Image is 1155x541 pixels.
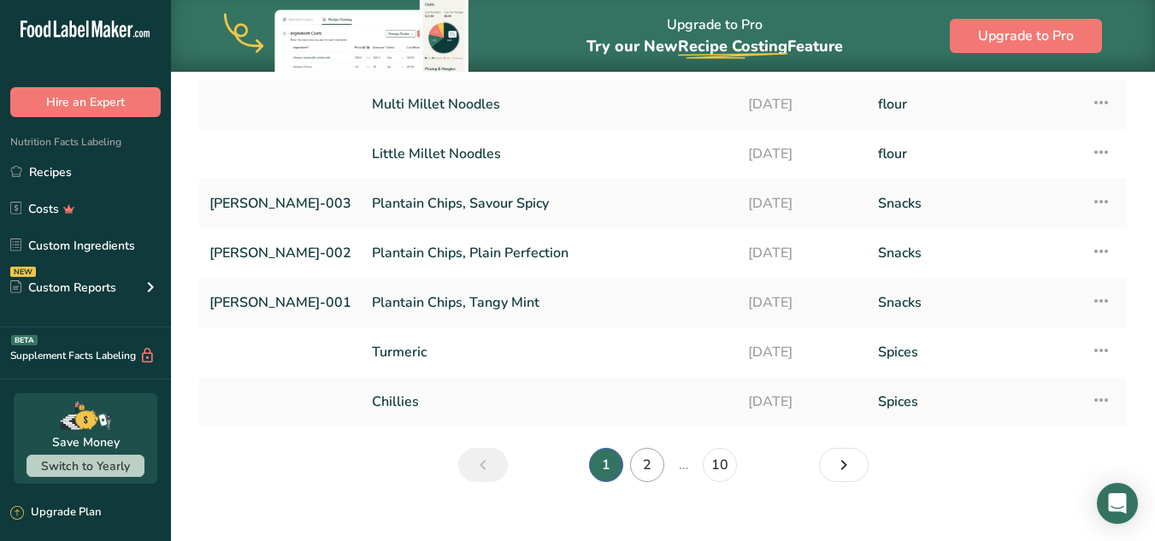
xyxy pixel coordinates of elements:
[878,136,1070,172] a: flour
[748,285,857,320] a: [DATE]
[10,504,101,521] div: Upgrade Plan
[678,36,787,56] span: Recipe Costing
[372,185,728,221] a: Plantain Chips, Savour Spicy
[372,235,728,271] a: Plantain Chips, Plain Perfection
[41,458,130,474] span: Switch to Yearly
[978,26,1074,46] span: Upgrade to Pro
[209,285,351,320] a: [PERSON_NAME]-001
[11,335,38,345] div: BETA
[209,185,351,221] a: [PERSON_NAME]-003
[372,86,728,122] a: Multi Millet Noodles
[748,185,857,221] a: [DATE]
[878,185,1070,221] a: Snacks
[630,448,664,482] a: Page 2.
[52,433,120,451] div: Save Money
[950,19,1102,53] button: Upgrade to Pro
[748,384,857,420] a: [DATE]
[878,235,1070,271] a: Snacks
[586,36,843,56] span: Try our New Feature
[748,235,857,271] a: [DATE]
[1097,483,1138,524] div: Open Intercom Messenger
[10,279,116,297] div: Custom Reports
[878,334,1070,370] a: Spices
[748,136,857,172] a: [DATE]
[372,334,728,370] a: Turmeric
[819,448,869,482] a: Next page
[372,384,728,420] a: Chillies
[586,1,843,72] div: Upgrade to Pro
[748,86,857,122] a: [DATE]
[10,267,36,277] div: NEW
[878,285,1070,320] a: Snacks
[372,136,728,172] a: Little Millet Noodles
[458,448,508,482] a: Previous page
[372,285,728,320] a: Plantain Chips, Tangy Mint
[27,455,144,477] button: Switch to Yearly
[878,86,1070,122] a: flour
[10,87,161,117] button: Hire an Expert
[703,448,737,482] a: Page 10.
[878,384,1070,420] a: Spices
[209,235,351,271] a: [PERSON_NAME]-002
[748,334,857,370] a: [DATE]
